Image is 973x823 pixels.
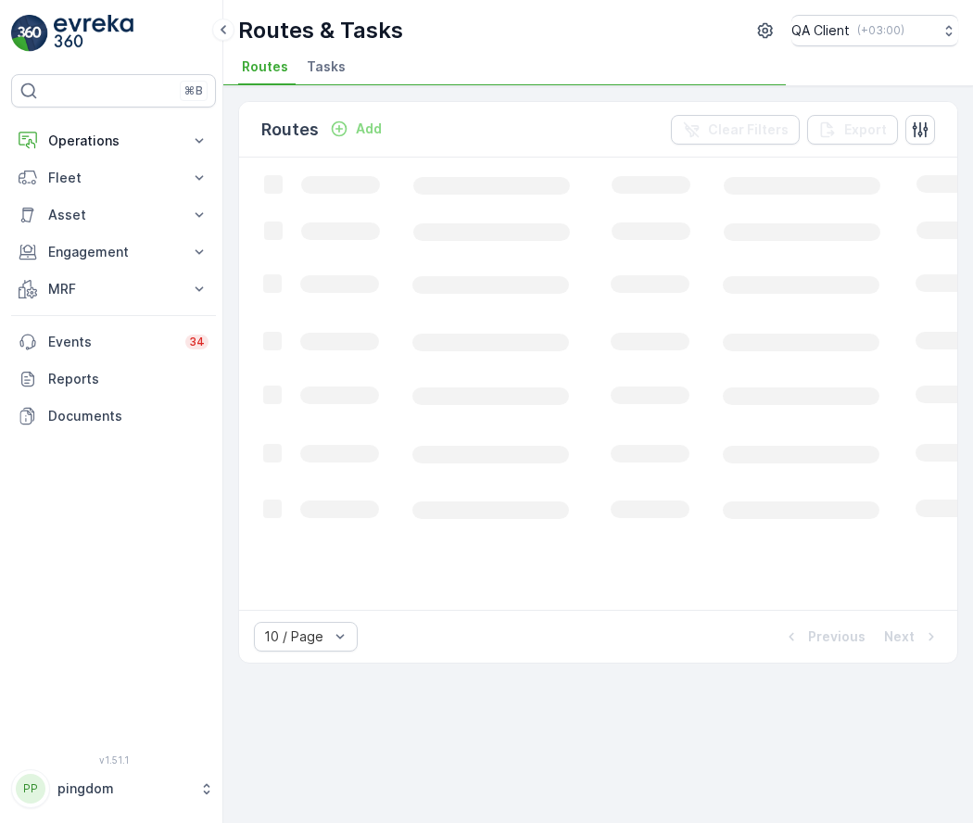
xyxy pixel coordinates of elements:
[322,118,389,140] button: Add
[184,83,203,98] p: ⌘B
[11,361,216,398] a: Reports
[48,333,174,351] p: Events
[844,120,887,139] p: Export
[307,57,346,76] span: Tasks
[11,122,216,159] button: Operations
[11,323,216,361] a: Events34
[356,120,382,138] p: Add
[48,169,179,187] p: Fleet
[48,370,208,388] p: Reports
[791,21,850,40] p: QA Client
[11,754,216,766] span: v 1.51.1
[242,57,288,76] span: Routes
[189,335,205,349] p: 34
[808,627,866,646] p: Previous
[54,15,133,52] img: logo_light-DOdMpM7g.png
[11,234,216,271] button: Engagement
[671,115,800,145] button: Clear Filters
[11,15,48,52] img: logo
[882,626,942,648] button: Next
[11,769,216,808] button: PPpingdom
[807,115,898,145] button: Export
[780,626,867,648] button: Previous
[48,132,179,150] p: Operations
[11,159,216,196] button: Fleet
[791,15,958,46] button: QA Client(+03:00)
[48,243,179,261] p: Engagement
[261,117,319,143] p: Routes
[11,398,216,435] a: Documents
[708,120,789,139] p: Clear Filters
[48,206,179,224] p: Asset
[48,407,208,425] p: Documents
[857,23,904,38] p: ( +03:00 )
[884,627,915,646] p: Next
[57,779,190,798] p: pingdom
[11,271,216,308] button: MRF
[11,196,216,234] button: Asset
[238,16,403,45] p: Routes & Tasks
[48,280,179,298] p: MRF
[16,774,45,804] div: PP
